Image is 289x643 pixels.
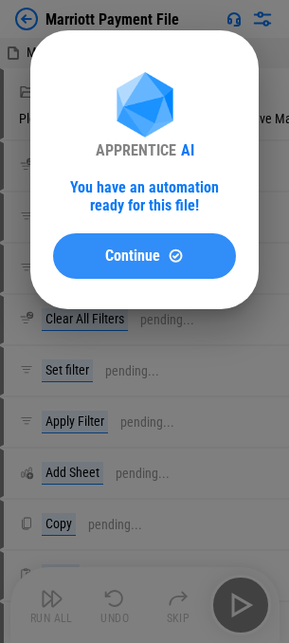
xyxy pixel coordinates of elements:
[105,248,160,264] span: Continue
[53,233,236,279] button: ContinueContinue
[96,141,176,159] div: APPRENTICE
[53,178,236,214] div: You have an automation ready for this file!
[181,141,194,159] div: AI
[107,72,183,141] img: Apprentice AI
[168,248,184,264] img: Continue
